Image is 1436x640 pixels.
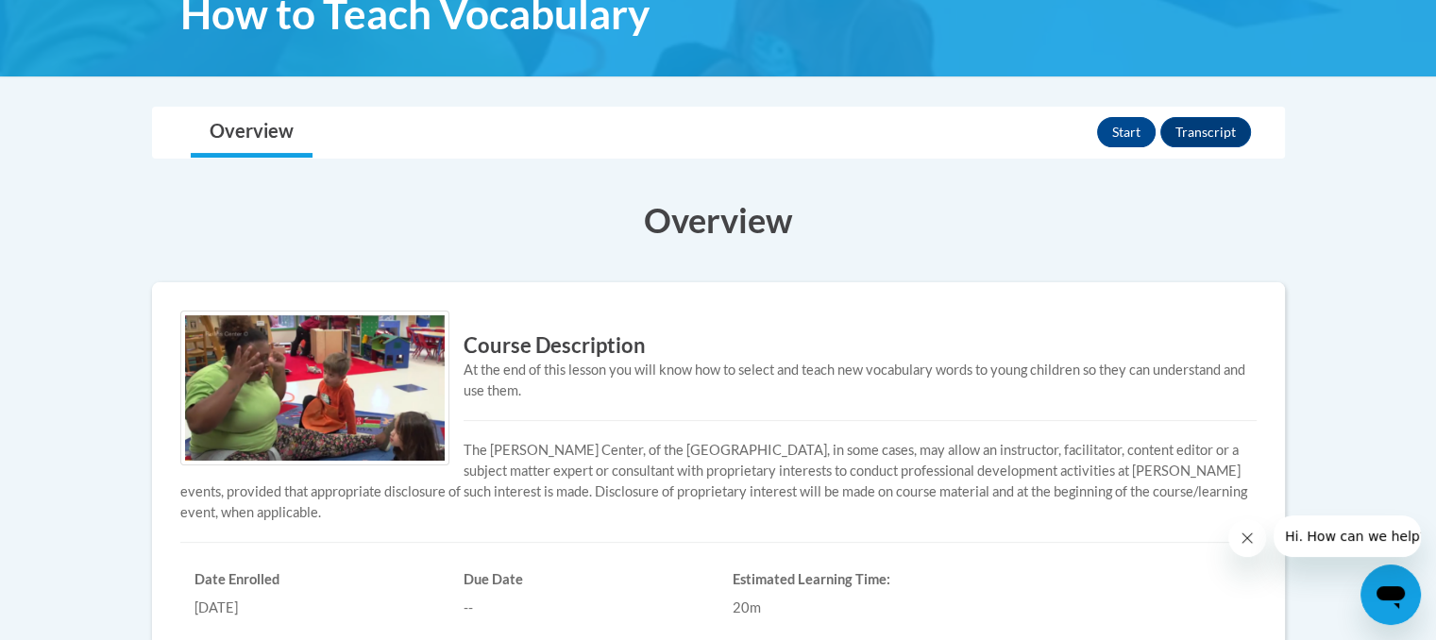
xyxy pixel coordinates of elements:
iframe: Close message [1228,519,1266,557]
div: [DATE] [194,598,435,618]
h3: Overview [152,196,1285,244]
div: -- [464,598,704,618]
h6: Due Date [464,571,704,588]
span: Hi. How can we help? [11,13,153,28]
h6: Estimated Learning Time: [733,571,973,588]
img: Course logo image [180,311,449,466]
h6: Date Enrolled [194,571,435,588]
iframe: Button to launch messaging window [1360,564,1421,625]
button: Transcript [1160,117,1251,147]
button: Start [1097,117,1156,147]
p: The [PERSON_NAME] Center, of the [GEOGRAPHIC_DATA], in some cases, may allow an instructor, facil... [180,440,1257,523]
div: At the end of this lesson you will know how to select and teach new vocabulary words to young chi... [180,360,1257,401]
a: Overview [191,108,313,158]
h3: Course Description [180,331,1257,361]
div: 20m [733,598,973,618]
iframe: Message from company [1274,515,1421,557]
